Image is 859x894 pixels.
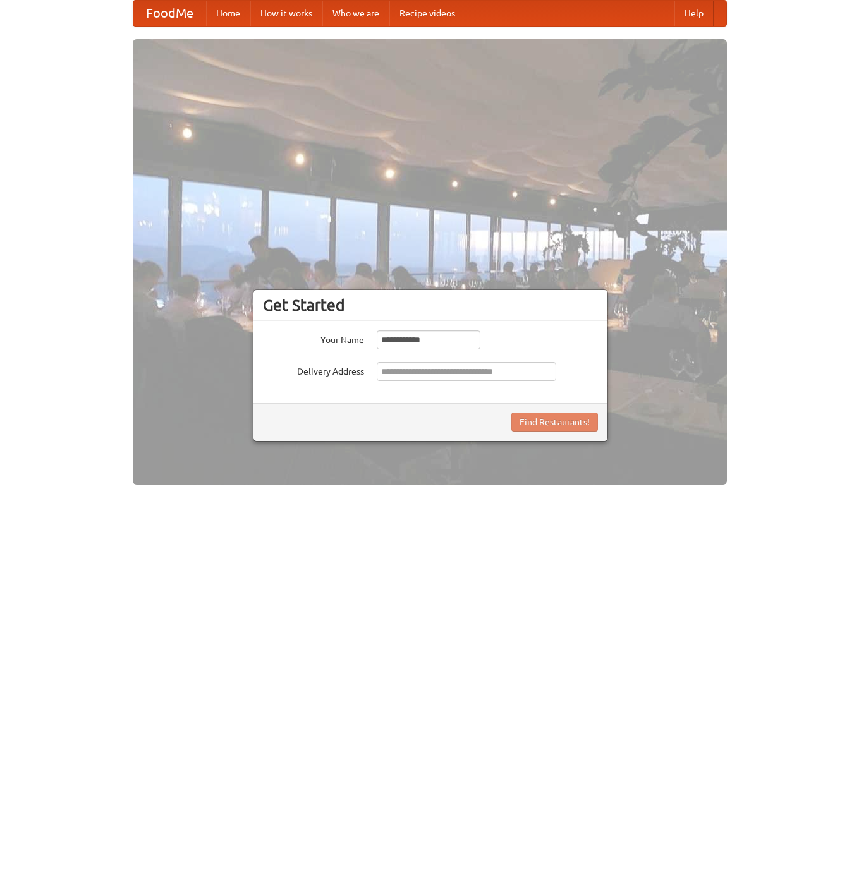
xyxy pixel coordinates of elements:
[389,1,465,26] a: Recipe videos
[511,413,598,432] button: Find Restaurants!
[263,330,364,346] label: Your Name
[263,362,364,378] label: Delivery Address
[206,1,250,26] a: Home
[674,1,714,26] a: Help
[250,1,322,26] a: How it works
[133,1,206,26] a: FoodMe
[322,1,389,26] a: Who we are
[263,296,598,315] h3: Get Started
